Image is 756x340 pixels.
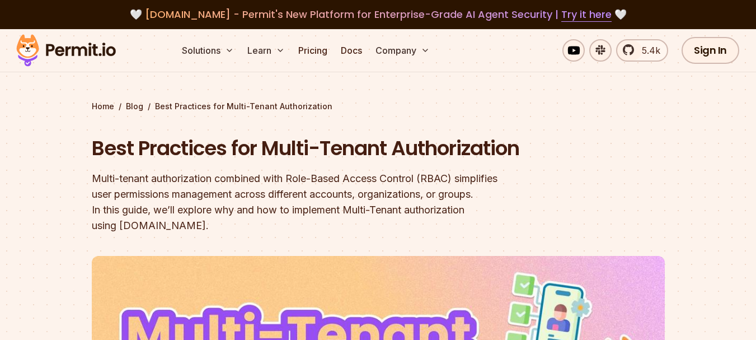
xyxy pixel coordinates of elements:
[616,39,668,62] a: 5.4k
[371,39,434,62] button: Company
[92,101,114,112] a: Home
[145,7,612,21] span: [DOMAIN_NAME] - Permit's New Platform for Enterprise-Grade AI Agent Security |
[294,39,332,62] a: Pricing
[561,7,612,22] a: Try it here
[635,44,660,57] span: 5.4k
[336,39,367,62] a: Docs
[92,101,665,112] div: / /
[92,171,522,234] div: Multi-tenant authorization combined with Role-Based Access Control (RBAC) simplifies user permiss...
[11,31,121,69] img: Permit logo
[92,134,522,162] h1: Best Practices for Multi-Tenant Authorization
[682,37,739,64] a: Sign In
[27,7,729,22] div: 🤍 🤍
[126,101,143,112] a: Blog
[243,39,289,62] button: Learn
[177,39,238,62] button: Solutions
